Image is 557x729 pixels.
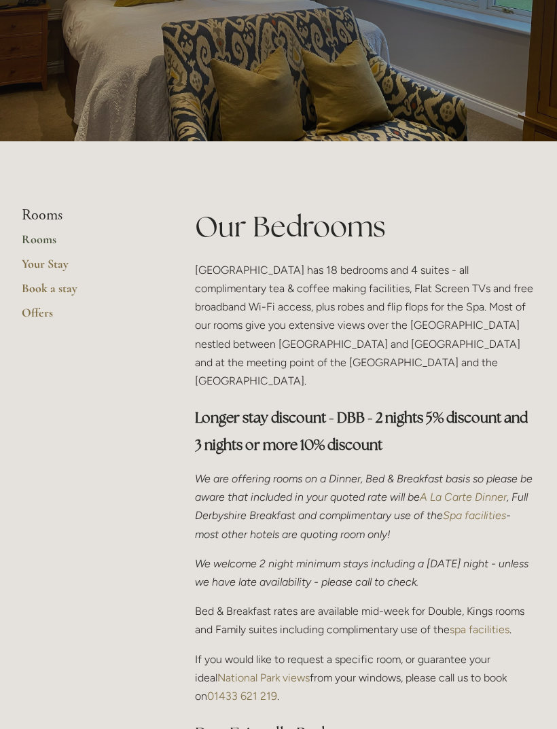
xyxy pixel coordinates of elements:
[195,602,535,639] p: Bed & Breakfast rates are available mid-week for Double, Kings rooms and Family suites including ...
[195,408,531,454] strong: Longer stay discount - DBB - 2 nights 5% discount and 3 nights or more 10% discount
[22,281,151,305] a: Book a stay
[217,671,310,684] a: National Park views
[207,690,277,703] a: 01433 621 219
[195,557,531,588] em: We welcome 2 night minimum stays including a [DATE] night - unless we have late availability - pl...
[420,491,507,503] a: A La Carte Dinner
[443,509,506,522] a: Spa facilities
[22,305,151,330] a: Offers
[450,623,509,636] a: spa facilities
[195,207,535,247] h1: Our Bedrooms
[195,472,535,503] em: We are offering rooms on a Dinner, Bed & Breakfast basis so please be aware that included in your...
[22,256,151,281] a: Your Stay
[22,207,151,224] li: Rooms
[22,232,151,256] a: Rooms
[195,261,535,390] p: [GEOGRAPHIC_DATA] has 18 bedrooms and 4 suites - all complimentary tea & coffee making facilities...
[195,509,514,540] em: - most other hotels are quoting room only!
[195,650,535,706] p: If you would like to request a specific room, or guarantee your ideal from your windows, please c...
